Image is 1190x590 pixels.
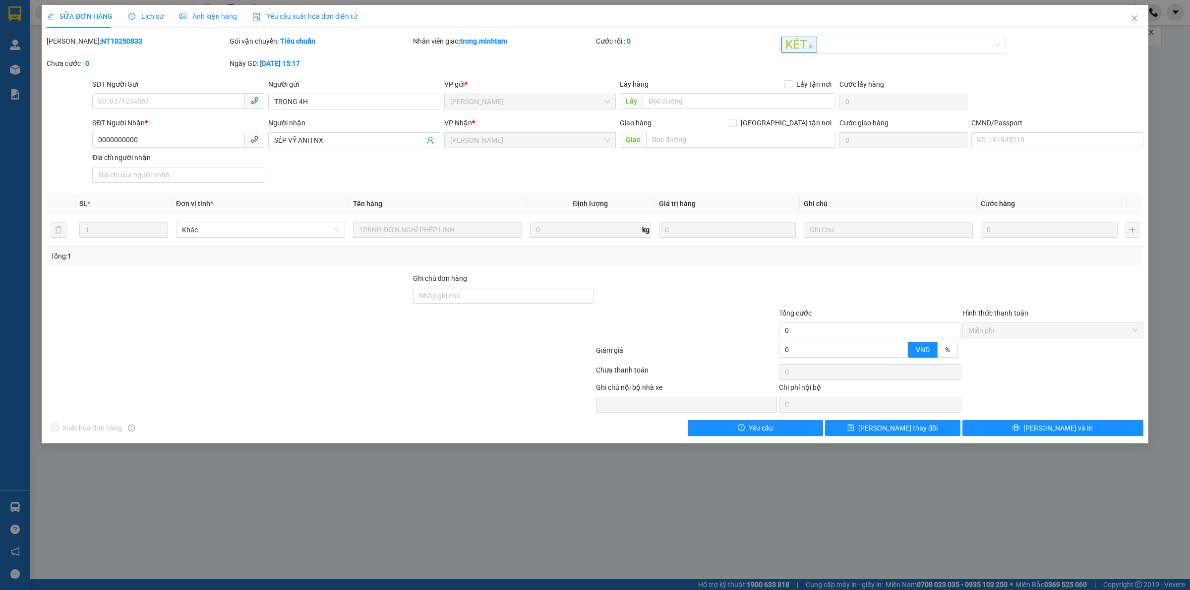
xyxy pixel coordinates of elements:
[92,117,264,128] div: SĐT Người Nhận
[128,425,135,431] span: info-circle
[839,94,967,109] input: Cước lấy hàng
[971,117,1143,128] div: CMND/Passport
[620,93,643,109] span: Lấy
[962,309,1028,317] label: Hình thức thanh toán
[643,93,835,109] input: Dọc đường
[250,135,258,143] span: phone
[1130,14,1138,22] span: close
[620,119,652,127] span: Giao hàng
[968,323,1137,338] span: Miễn phí
[800,194,977,214] th: Ghi chú
[825,420,960,436] button: save[PERSON_NAME] thay đổi
[573,200,608,208] span: Định lượng
[230,36,411,47] div: Gói vận chuyển:
[847,424,854,432] span: save
[179,12,237,20] span: Ảnh kiện hàng
[779,309,812,317] span: Tổng cước
[92,79,264,90] div: SĐT Người Gửi
[981,200,1015,208] span: Cước hàng
[47,13,54,20] span: edit
[781,37,817,53] span: KÉT
[413,274,468,282] label: Ghi chú đơn hàng
[945,346,950,354] span: %
[688,420,823,436] button: exclamation-circleYêu cầu
[858,423,938,433] span: [PERSON_NAME] thay đổi
[641,222,651,238] span: kg
[738,424,745,432] span: exclamation-circle
[595,365,778,382] div: Chưa thanh toán
[596,382,777,397] div: Ghi chú nội bộ nhà xe
[627,37,631,45] b: 0
[179,13,186,20] span: picture
[804,222,973,238] input: Ghi Chú
[749,423,773,433] span: Yêu cầu
[47,58,228,69] div: Chưa cước :
[450,133,610,148] span: Ngã Tư Huyện
[981,222,1118,238] input: 0
[101,37,142,45] b: NT10250833
[59,423,126,433] span: Xuất hóa đơn hàng
[413,36,594,47] div: Nhân viên giao:
[1121,5,1148,33] button: Close
[450,94,610,109] span: Ngã Tư Huyện
[444,79,616,90] div: VP gửi
[808,44,813,49] span: close
[268,79,440,90] div: Người gửi
[353,200,382,208] span: Tên hàng
[260,59,300,67] b: [DATE] 15:17
[460,37,507,45] b: trong.minhtam
[839,80,884,88] label: Cước lấy hàng
[280,37,315,45] b: Tiêu chuẩn
[51,251,459,262] div: Tổng: 1
[646,132,835,148] input: Dọc đường
[596,36,777,47] div: Cước rồi :
[51,222,66,238] button: delete
[413,288,594,304] input: Ghi chú đơn hàng
[353,222,522,238] input: VD: Bàn, Ghế
[659,222,796,238] input: 0
[839,132,967,148] input: Cước giao hàng
[620,80,649,88] span: Lấy hàng
[47,36,228,47] div: [PERSON_NAME]:
[620,132,646,148] span: Giao
[268,117,440,128] div: Người nhận
[230,58,411,69] div: Ngày GD:
[659,200,696,208] span: Giá trị hàng
[839,119,889,127] label: Cước giao hàng
[792,79,835,90] span: Lấy tận nơi
[1126,222,1139,238] button: plus
[176,200,213,208] span: Đơn vị tính
[253,12,357,20] span: Yêu cầu xuất hóa đơn điện tử
[47,12,113,20] span: SỬA ĐƠN HÀNG
[253,13,261,21] img: icon
[92,152,264,163] div: Địa chỉ người nhận
[779,382,960,397] div: Chi phí nội bộ
[250,97,258,105] span: phone
[182,222,339,237] span: Khác
[85,59,89,67] b: 0
[79,200,87,208] span: SL
[737,117,835,128] span: [GEOGRAPHIC_DATA] tận nơi
[1023,423,1093,433] span: [PERSON_NAME] và In
[128,12,164,20] span: Lịch sử
[444,119,472,127] span: VP Nhận
[962,420,1143,436] button: printer[PERSON_NAME] và In
[128,13,135,20] span: clock-circle
[92,167,264,183] input: Địa chỉ của người nhận
[426,136,434,144] span: user-add
[916,346,930,354] span: VND
[1012,424,1019,432] span: printer
[595,345,778,362] div: Giảm giá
